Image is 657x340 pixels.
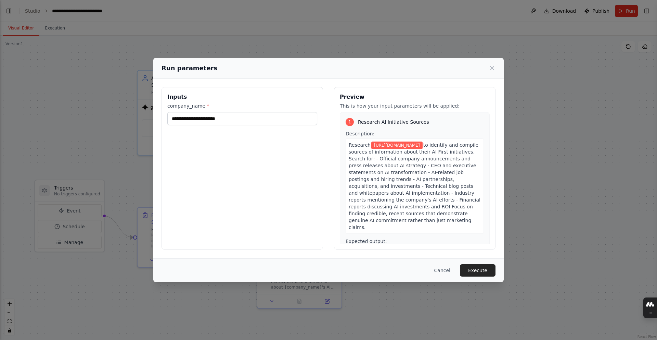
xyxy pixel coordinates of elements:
span: Description: [346,131,374,136]
span: Variable: company_name [371,142,422,149]
p: This is how your input parameters will be applied: [340,102,490,109]
span: Research [349,142,371,148]
button: Execute [460,264,495,277]
h3: Preview [340,93,490,101]
h3: Inputs [167,93,317,101]
span: to identify and compile sources of information about their AI First initiatives. Search for: - Of... [349,142,480,230]
h2: Run parameters [162,63,217,73]
span: Research AI Initiative Sources [358,119,429,125]
div: 1 [346,118,354,126]
button: Cancel [429,264,456,277]
label: company_name [167,102,317,109]
span: Expected output: [346,239,387,244]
